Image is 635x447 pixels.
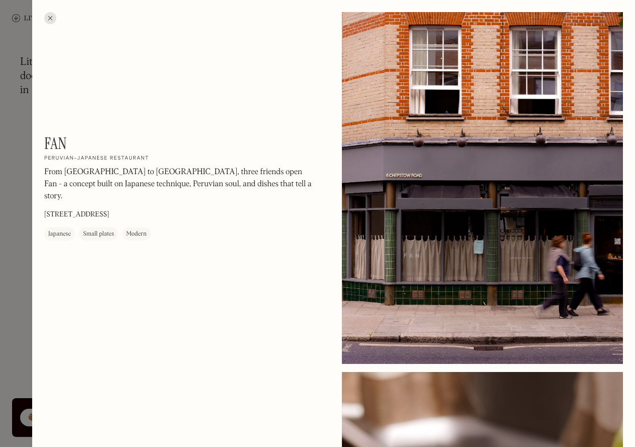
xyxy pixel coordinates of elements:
div: Small plates [83,230,114,240]
div: Japanese [48,230,71,240]
p: [STREET_ADDRESS] [44,210,109,220]
h2: Peruvian-Japanese restaurant [44,156,149,163]
div: Modern [126,230,147,240]
h1: Fan [44,134,67,153]
p: From [GEOGRAPHIC_DATA] to [GEOGRAPHIC_DATA], three friends open Fan - a concept built on Japanese... [44,167,316,203]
